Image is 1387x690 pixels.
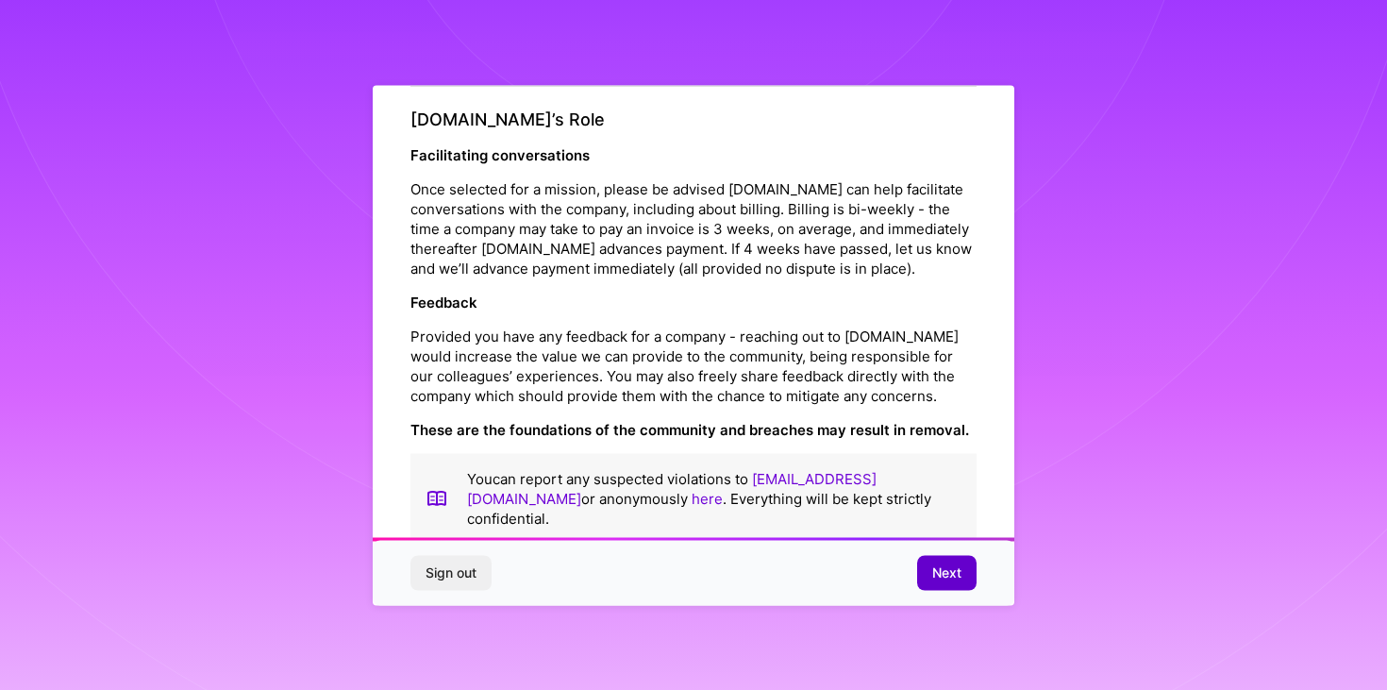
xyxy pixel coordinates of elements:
[426,564,476,582] span: Sign out
[467,468,961,528] p: You can report any suspected violations to or anonymously . Everything will be kept strictly conf...
[917,556,977,590] button: Next
[410,178,977,278] p: Once selected for a mission, please be advised [DOMAIN_NAME] can help facilitate conversations wi...
[410,420,969,438] strong: These are the foundations of the community and breaches may result in removal.
[410,109,977,130] h4: [DOMAIN_NAME]’s Role
[467,469,877,507] a: [EMAIL_ADDRESS][DOMAIN_NAME]
[692,489,723,507] a: here
[410,326,977,405] p: Provided you have any feedback for a company - reaching out to [DOMAIN_NAME] would increase the v...
[410,556,492,590] button: Sign out
[426,468,448,528] img: book icon
[410,145,590,163] strong: Facilitating conversations
[410,293,477,311] strong: Feedback
[932,564,961,582] span: Next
